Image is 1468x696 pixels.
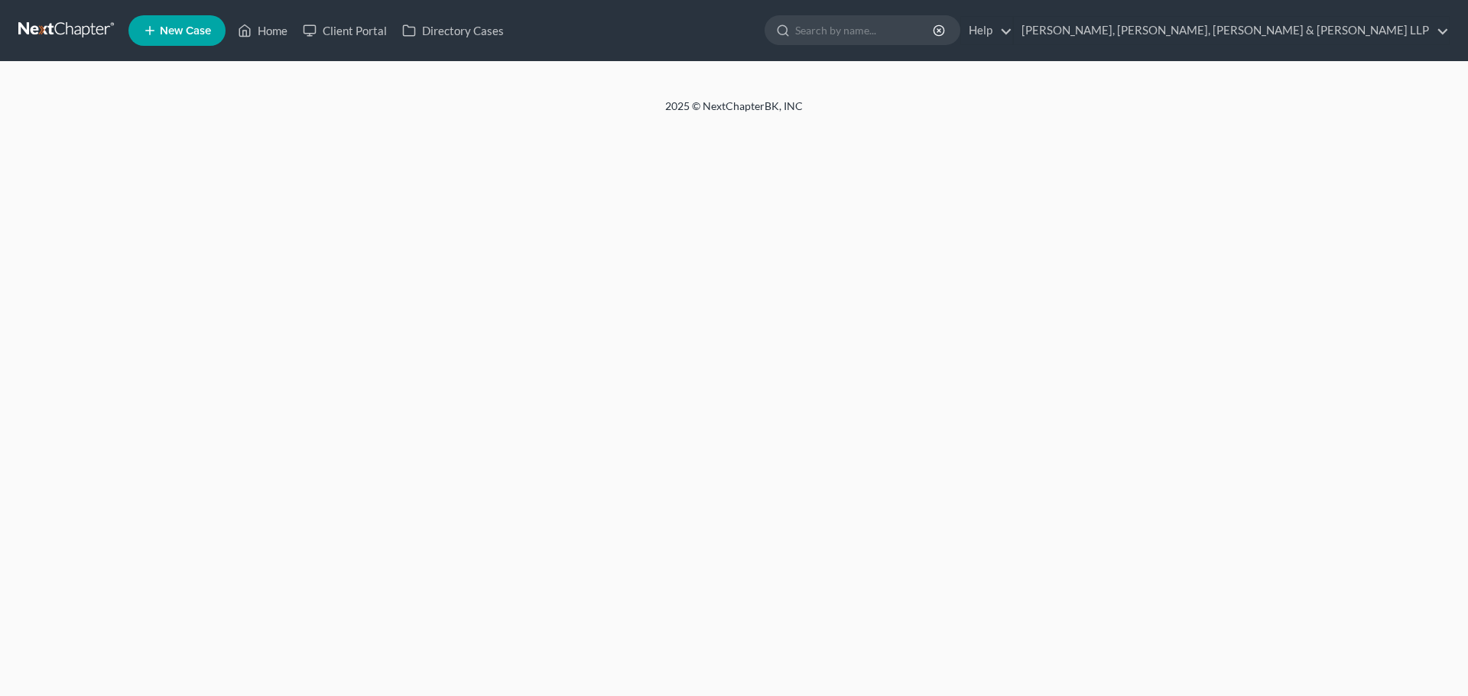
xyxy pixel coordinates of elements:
[160,25,211,37] span: New Case
[1014,17,1449,44] a: [PERSON_NAME], [PERSON_NAME], [PERSON_NAME] & [PERSON_NAME] LLP
[961,17,1012,44] a: Help
[298,99,1170,126] div: 2025 © NextChapterBK, INC
[295,17,395,44] a: Client Portal
[395,17,512,44] a: Directory Cases
[230,17,295,44] a: Home
[795,16,935,44] input: Search by name...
